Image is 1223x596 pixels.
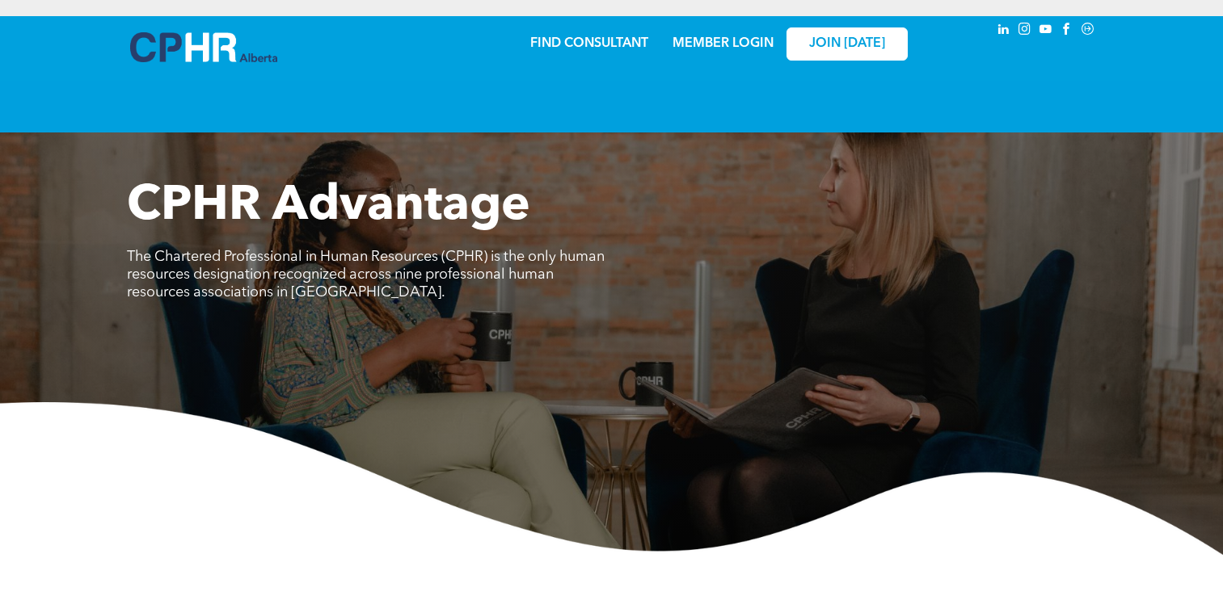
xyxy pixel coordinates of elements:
[130,32,277,62] img: A blue and white logo for cp alberta
[787,27,908,61] a: JOIN [DATE]
[1058,20,1076,42] a: facebook
[809,36,885,52] span: JOIN [DATE]
[127,183,530,231] span: CPHR Advantage
[1079,20,1097,42] a: Social network
[1037,20,1055,42] a: youtube
[127,250,605,300] span: The Chartered Professional in Human Resources (CPHR) is the only human resources designation reco...
[530,37,648,50] a: FIND CONSULTANT
[995,20,1013,42] a: linkedin
[673,37,774,50] a: MEMBER LOGIN
[1016,20,1034,42] a: instagram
